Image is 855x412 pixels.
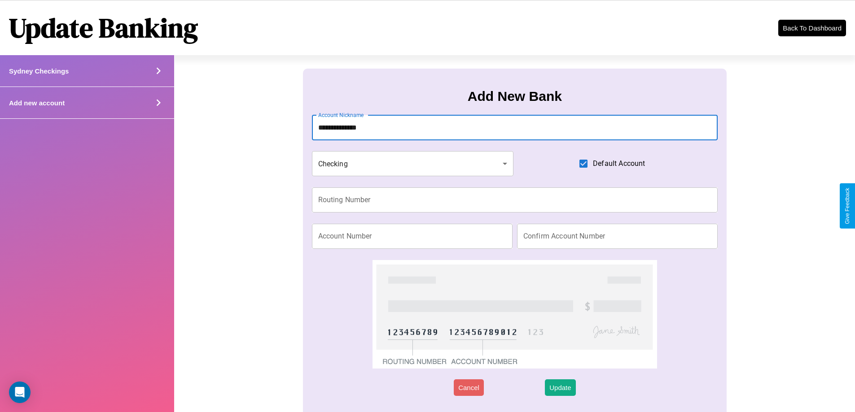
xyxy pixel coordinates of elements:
div: Give Feedback [844,188,851,224]
button: Back To Dashboard [778,20,846,36]
h3: Add New Bank [468,89,562,104]
span: Default Account [593,158,645,169]
h4: Add new account [9,99,65,107]
label: Account Nickname [318,111,364,119]
button: Update [545,379,575,396]
div: Checking [312,151,514,176]
h4: Sydney Checkings [9,67,69,75]
img: check [373,260,657,369]
h1: Update Banking [9,9,198,46]
div: Open Intercom Messenger [9,382,31,403]
button: Cancel [454,379,484,396]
